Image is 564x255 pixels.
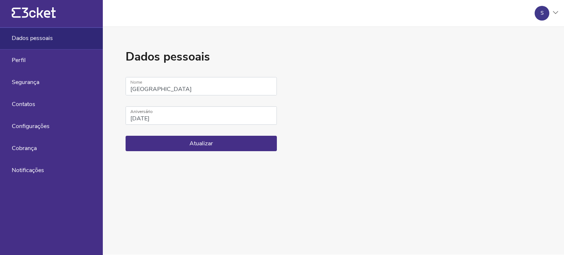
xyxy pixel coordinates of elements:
font: Aniversário [130,109,153,114]
font: Cobrança [12,144,37,152]
button: Atualizar [126,136,277,151]
input: Nome [126,77,277,95]
font: Dados pessoais [12,34,53,42]
font: Dados pessoais [126,49,210,65]
g: {' '} [12,8,21,18]
font: Perfil [12,56,26,64]
font: Atualizar [189,139,213,147]
font: Contatos [12,100,35,108]
font: Segurança [12,78,39,86]
font: Notificações [12,166,44,174]
font: Configurações [12,122,50,130]
font: S [540,10,544,17]
a: {' '} [12,15,56,20]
